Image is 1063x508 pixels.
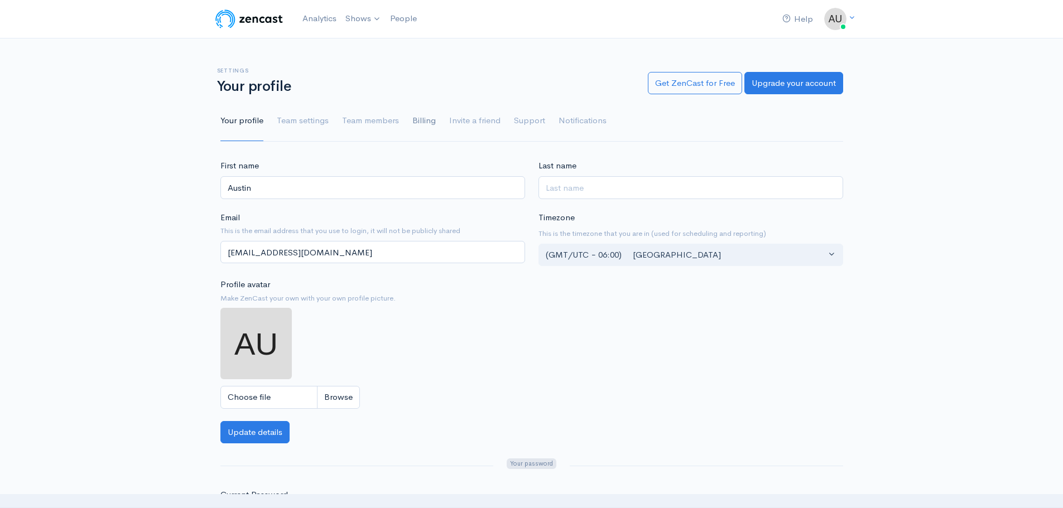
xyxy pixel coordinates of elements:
button: (GMT/UTC − 06:00) Denver [538,244,843,267]
small: Make ZenCast your own with your own profile picture. [220,293,525,304]
label: Last name [538,159,576,172]
input: First name [220,176,525,199]
label: Current Password [220,488,288,501]
span: Your password [507,458,556,469]
a: Your profile [220,101,263,141]
a: Notifications [559,101,607,141]
a: Team members [342,101,399,141]
a: Billing [412,101,436,141]
label: Timezone [538,211,575,224]
a: Help [778,7,817,31]
input: name@example.com [220,241,525,264]
h6: Settings [217,67,634,74]
label: First name [220,159,259,172]
h1: Your profile [217,79,634,95]
input: Last name [538,176,843,199]
a: Analytics [298,7,341,31]
small: This is the email address that you use to login, it will not be publicly shared [220,225,525,236]
a: Shows [341,7,386,31]
img: ... [220,308,292,379]
a: Support [514,101,545,141]
a: Team settings [277,101,329,141]
img: ZenCast Logo [214,8,285,30]
label: Profile avatar [220,278,270,291]
a: Upgrade your account [744,72,843,95]
small: This is the timezone that you are in (used for scheduling and reporting) [538,228,843,239]
a: Get ZenCast for Free [648,72,742,95]
button: Update details [220,421,290,444]
a: Invite a friend [449,101,501,141]
label: Email [220,211,240,224]
a: People [386,7,421,31]
div: (GMT/UTC − 06:00) [GEOGRAPHIC_DATA] [546,249,826,262]
img: ... [824,8,846,30]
